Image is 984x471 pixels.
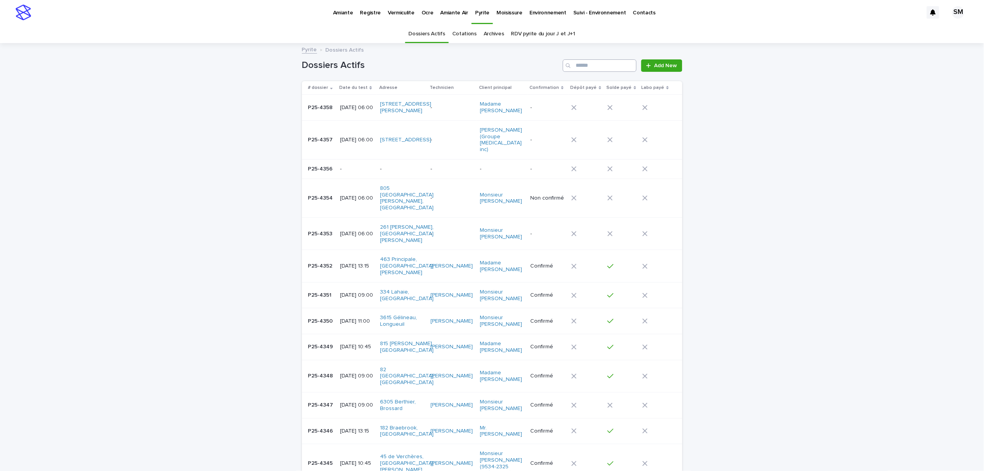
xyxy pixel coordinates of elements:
[480,341,523,354] a: Madame [PERSON_NAME]
[340,137,374,143] p: [DATE] 06:00
[531,318,565,325] p: Confirmé
[326,45,364,54] p: Dossiers Actifs
[16,5,31,20] img: stacker-logo-s-only.png
[308,400,335,408] p: P25-4347
[302,334,682,360] tr: P25-4349P25-4349 [DATE] 10:45815 [PERSON_NAME], [GEOGRAPHIC_DATA] [PERSON_NAME] Madame [PERSON_NA...
[340,402,374,408] p: [DATE] 09:00
[340,428,374,435] p: [DATE] 13:15
[380,341,434,354] a: 815 [PERSON_NAME], [GEOGRAPHIC_DATA]
[308,229,334,237] p: P25-4353
[480,127,523,153] a: [PERSON_NAME] (Groupe [MEDICAL_DATA] inc)
[302,120,682,159] tr: P25-4357P25-4357 [DATE] 06:00[STREET_ADDRESS] -[PERSON_NAME] (Groupe [MEDICAL_DATA] inc) -
[430,231,474,237] p: -
[302,418,682,444] tr: P25-4346P25-4346 [DATE] 13:15182 Braebrook, [GEOGRAPHIC_DATA] [PERSON_NAME] Mr. [PERSON_NAME] Con...
[642,83,665,92] p: Labo payé
[380,289,434,302] a: 334 Lahaie, [GEOGRAPHIC_DATA]
[563,59,637,72] input: Search
[308,426,335,435] p: P25-4346
[340,292,374,299] p: [DATE] 09:00
[511,25,576,43] a: RDV pyrite du jour J et J+1
[379,83,397,92] p: Adresse
[430,292,473,299] a: [PERSON_NAME]
[480,192,523,205] a: Monsieur [PERSON_NAME]
[480,289,523,302] a: Monsieur [PERSON_NAME]
[430,166,474,172] p: -
[480,425,523,438] a: Mr. [PERSON_NAME]
[531,166,565,172] p: -
[302,159,682,179] tr: P25-4356P25-4356 -----
[308,371,335,379] p: P25-4348
[430,318,473,325] a: [PERSON_NAME]
[430,402,473,408] a: [PERSON_NAME]
[340,344,374,350] p: [DATE] 10:45
[302,95,682,121] tr: P25-4358P25-4358 [DATE] 06:00[STREET_ADDRESS][PERSON_NAME] -Madame [PERSON_NAME] -
[571,83,597,92] p: Dépôt payé
[302,217,682,250] tr: P25-4353P25-4353 [DATE] 06:00261 [PERSON_NAME], [GEOGRAPHIC_DATA][PERSON_NAME] -Monsieur [PERSON_...
[952,6,965,19] div: SM
[530,83,559,92] p: Confirmation
[302,250,682,282] tr: P25-4352P25-4352 [DATE] 13:15463 Principale, [GEOGRAPHIC_DATA][PERSON_NAME] [PERSON_NAME] Madame ...
[302,45,317,54] a: Pyrite
[479,83,512,92] p: Client principal
[339,83,368,92] p: Date du test
[340,263,374,269] p: [DATE] 13:15
[380,224,434,243] a: 261 [PERSON_NAME], [GEOGRAPHIC_DATA][PERSON_NAME]
[484,25,504,43] a: Archives
[480,370,523,383] a: Madame [PERSON_NAME]
[340,318,374,325] p: [DATE] 11:00
[308,342,335,350] p: P25-4349
[531,104,565,111] p: -
[308,290,333,299] p: P25-4351
[531,344,565,350] p: Confirmé
[340,104,374,111] p: [DATE] 06:00
[430,137,474,143] p: -
[480,101,523,114] a: Madame [PERSON_NAME]
[302,392,682,418] tr: P25-4347P25-4347 [DATE] 09:006305 Berthier, Brossard [PERSON_NAME] Monsieur [PERSON_NAME] Confirmé
[380,315,423,328] a: 3615 Gélineau, Longueuil
[380,185,434,211] a: 805 [GEOGRAPHIC_DATA][PERSON_NAME], [GEOGRAPHIC_DATA]
[430,83,454,92] p: Technicien
[531,292,565,299] p: Confirmé
[480,166,523,172] p: -
[607,83,632,92] p: Solde payé
[430,428,473,435] a: [PERSON_NAME]
[480,227,523,240] a: Monsieur [PERSON_NAME]
[531,263,565,269] p: Confirmé
[531,137,565,143] p: -
[308,316,335,325] p: P25-4350
[531,402,565,408] p: Confirmé
[430,195,474,202] p: -
[308,459,335,467] p: P25-4345
[452,25,477,43] a: Cotations
[430,373,473,379] a: [PERSON_NAME]
[531,428,565,435] p: Confirmé
[340,166,374,172] p: -
[480,315,523,328] a: Monsieur [PERSON_NAME]
[531,195,565,202] p: Non confirmé
[302,179,682,217] tr: P25-4354P25-4354 [DATE] 06:00805 [GEOGRAPHIC_DATA][PERSON_NAME], [GEOGRAPHIC_DATA] -Monsieur [PER...
[308,103,335,111] p: P25-4358
[380,137,431,143] a: [STREET_ADDRESS]
[308,135,335,143] p: P25-4357
[380,425,434,438] a: 182 Braebrook, [GEOGRAPHIC_DATA]
[531,373,565,379] p: Confirmé
[302,60,560,71] h1: Dossiers Actifs
[340,195,374,202] p: [DATE] 06:00
[380,256,434,276] a: 463 Principale, [GEOGRAPHIC_DATA][PERSON_NAME]
[654,63,677,68] span: Add New
[302,360,682,392] tr: P25-4348P25-4348 [DATE] 09:0082 [GEOGRAPHIC_DATA], [GEOGRAPHIC_DATA] [PERSON_NAME] Madame [PERSON...
[409,25,445,43] a: Dossiers Actifs
[641,59,682,72] a: Add New
[380,367,435,386] a: 82 [GEOGRAPHIC_DATA], [GEOGRAPHIC_DATA]
[430,460,473,467] a: [PERSON_NAME]
[430,344,473,350] a: [PERSON_NAME]
[302,282,682,308] tr: P25-4351P25-4351 [DATE] 09:00334 Lahaie, [GEOGRAPHIC_DATA] [PERSON_NAME] Monsieur [PERSON_NAME] C...
[380,166,423,172] p: -
[340,231,374,237] p: [DATE] 06:00
[302,308,682,334] tr: P25-4350P25-4350 [DATE] 11:003615 Gélineau, Longueuil [PERSON_NAME] Monsieur [PERSON_NAME] Confirmé
[480,260,523,273] a: Madame [PERSON_NAME]
[380,101,431,114] a: [STREET_ADDRESS][PERSON_NAME]
[430,104,474,111] p: -
[308,83,328,92] p: # dossier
